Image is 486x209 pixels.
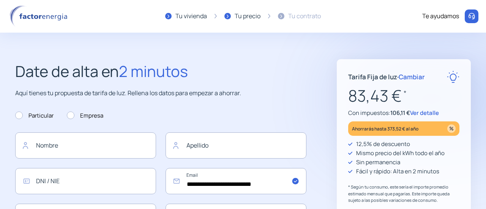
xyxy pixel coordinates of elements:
[15,88,306,98] p: Aquí tienes tu propuesta de tarifa de luz. Rellena los datos para empezar a ahorrar.
[15,111,54,120] label: Particular
[356,167,439,176] p: Fácil y rápido: Alta en 2 minutos
[348,108,459,118] p: Con impuestos:
[8,5,72,27] img: logo factor
[399,72,425,81] span: Cambiar
[348,72,425,82] p: Tarifa Fija de luz ·
[422,11,459,21] div: Te ayudamos
[356,140,410,149] p: 12,5% de descuento
[235,11,260,21] div: Tu precio
[447,124,456,133] img: percentage_icon.svg
[356,158,400,167] p: Sin permanencia
[119,61,188,82] span: 2 minutos
[468,13,475,20] img: llamar
[175,11,207,21] div: Tu vivienda
[348,184,459,204] p: * Según tu consumo, este sería el importe promedio estimado mensual que pagarías. Este importe qu...
[15,59,306,83] h2: Date de alta en
[288,11,321,21] div: Tu contrato
[67,111,103,120] label: Empresa
[390,109,410,117] span: 106,11 €
[348,83,459,108] p: 83,43 €
[352,124,418,133] p: Ahorrarás hasta 373,52 € al año
[356,149,445,158] p: Mismo precio del kWh todo el año
[447,71,459,83] img: rate-E.svg
[410,109,439,117] span: Ver detalle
